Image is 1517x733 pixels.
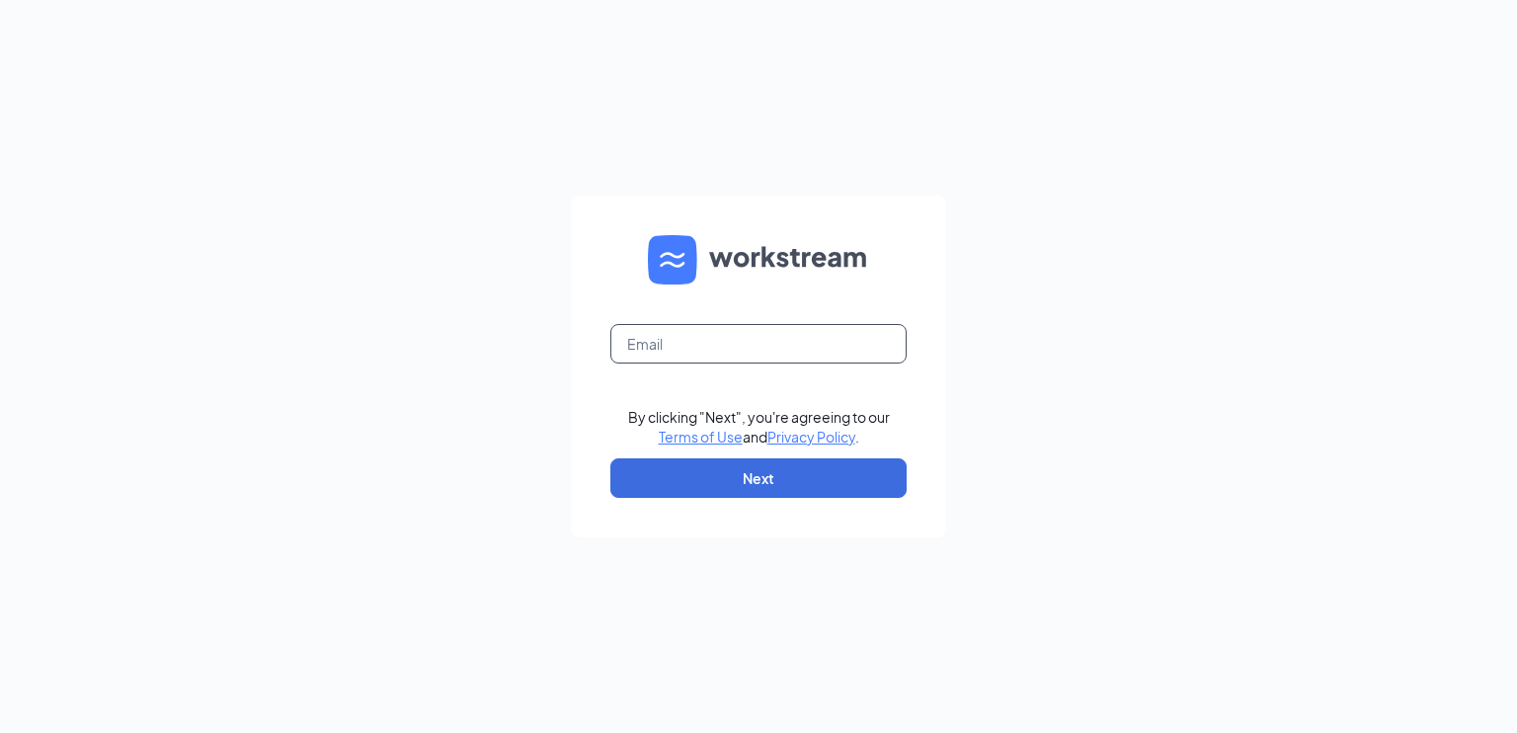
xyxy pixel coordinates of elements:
input: Email [610,324,907,364]
a: Terms of Use [659,428,743,446]
img: WS logo and Workstream text [648,235,869,285]
a: Privacy Policy [767,428,855,446]
button: Next [610,458,907,498]
div: By clicking "Next", you're agreeing to our and . [628,407,890,447]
